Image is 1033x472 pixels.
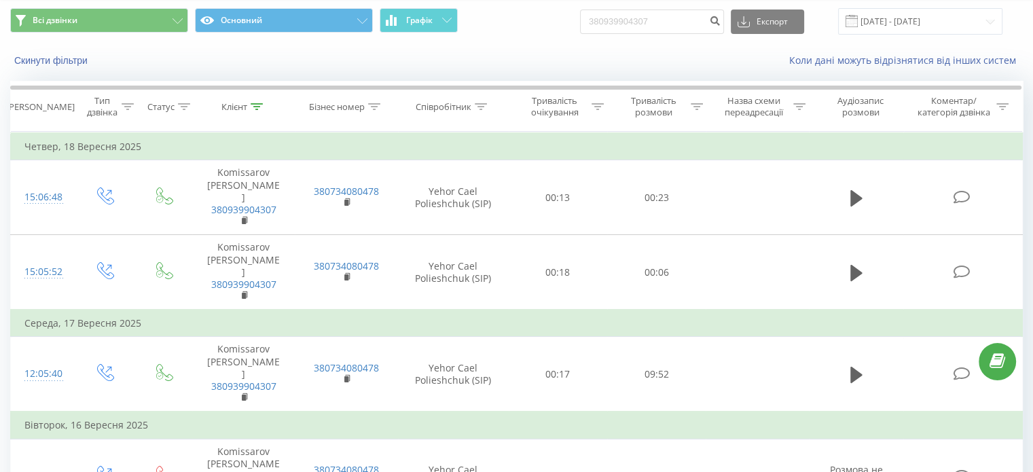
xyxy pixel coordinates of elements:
[195,8,373,33] button: Основний
[192,337,295,412] td: Komissarov [PERSON_NAME]
[619,95,687,118] div: Тривалість розмови
[24,361,60,387] div: 12:05:40
[509,235,607,310] td: 00:18
[211,278,276,291] a: 380939904307
[607,337,706,412] td: 09:52
[406,16,433,25] span: Графік
[192,160,295,235] td: Komissarov [PERSON_NAME]
[607,160,706,235] td: 00:23
[33,15,77,26] span: Всі дзвінки
[398,337,509,412] td: Yehor Cael Polieshchuk (SIP)
[607,235,706,310] td: 00:06
[6,101,75,113] div: [PERSON_NAME]
[10,8,188,33] button: Всі дзвінки
[147,101,175,113] div: Статус
[211,203,276,216] a: 380939904307
[416,101,471,113] div: Співробітник
[211,380,276,393] a: 380939904307
[11,310,1023,337] td: Середа, 17 Вересня 2025
[580,10,724,34] input: Пошук за номером
[509,337,607,412] td: 00:17
[398,160,509,235] td: Yehor Cael Polieshchuk (SIP)
[821,95,901,118] div: Аудіозапис розмови
[314,361,379,374] a: 380734080478
[731,10,804,34] button: Експорт
[309,101,365,113] div: Бізнес номер
[913,95,993,118] div: Коментар/категорія дзвінка
[11,133,1023,160] td: Четвер, 18 Вересня 2025
[789,54,1023,67] a: Коли дані можуть відрізнятися вiд інших систем
[192,235,295,310] td: Komissarov [PERSON_NAME]
[398,235,509,310] td: Yehor Cael Polieshchuk (SIP)
[11,412,1023,439] td: Вівторок, 16 Вересня 2025
[380,8,458,33] button: Графік
[24,259,60,285] div: 15:05:52
[719,95,790,118] div: Назва схеми переадресації
[86,95,117,118] div: Тип дзвінка
[314,259,379,272] a: 380734080478
[509,160,607,235] td: 00:13
[521,95,589,118] div: Тривалість очікування
[314,185,379,198] a: 380734080478
[221,101,247,113] div: Клієнт
[10,54,94,67] button: Скинути фільтри
[24,184,60,211] div: 15:06:48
